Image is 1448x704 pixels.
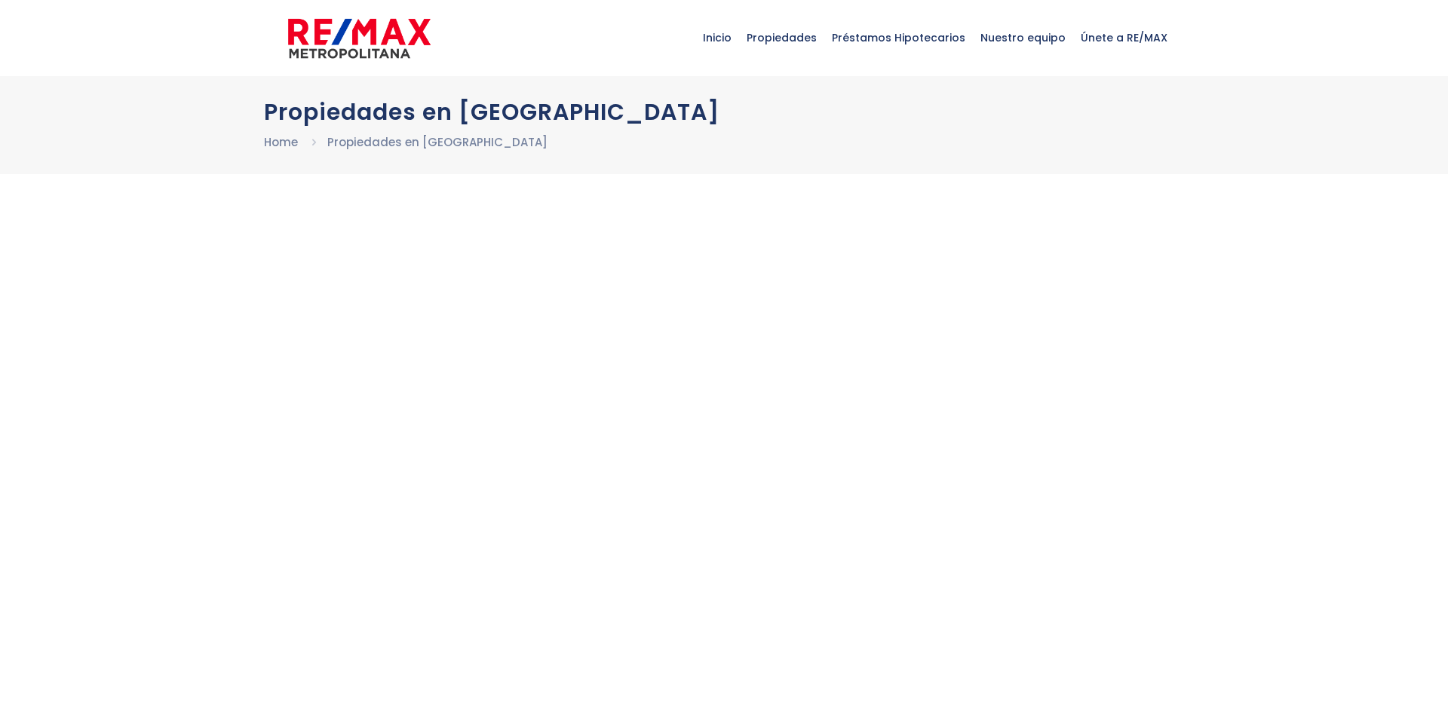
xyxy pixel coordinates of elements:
a: Propiedades en [GEOGRAPHIC_DATA] [327,134,548,150]
span: Inicio [695,15,739,60]
span: Nuestro equipo [973,15,1073,60]
a: Home [264,134,298,150]
span: Préstamos Hipotecarios [824,15,973,60]
img: remax-metropolitana-logo [288,16,431,61]
span: Propiedades [739,15,824,60]
h1: Propiedades en [GEOGRAPHIC_DATA] [264,99,1184,125]
span: Únete a RE/MAX [1073,15,1175,60]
